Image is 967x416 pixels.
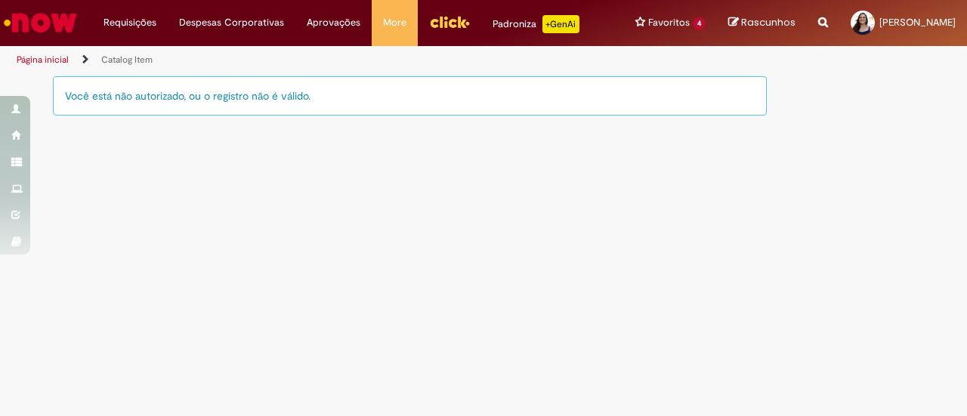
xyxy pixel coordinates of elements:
span: Requisições [103,15,156,30]
span: 4 [693,17,706,30]
span: Favoritos [648,15,690,30]
span: [PERSON_NAME] [879,16,956,29]
p: +GenAi [542,15,579,33]
div: Você está não autorizado, ou o registro não é válido. [53,76,767,116]
a: Rascunhos [728,16,796,30]
a: Catalog Item [101,54,153,66]
span: Rascunhos [741,15,796,29]
span: Aprovações [307,15,360,30]
img: click_logo_yellow_360x200.png [429,11,470,33]
div: Padroniza [493,15,579,33]
span: Despesas Corporativas [179,15,284,30]
ul: Trilhas de página [11,46,633,74]
img: ServiceNow [2,8,79,38]
span: More [383,15,406,30]
a: Página inicial [17,54,69,66]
